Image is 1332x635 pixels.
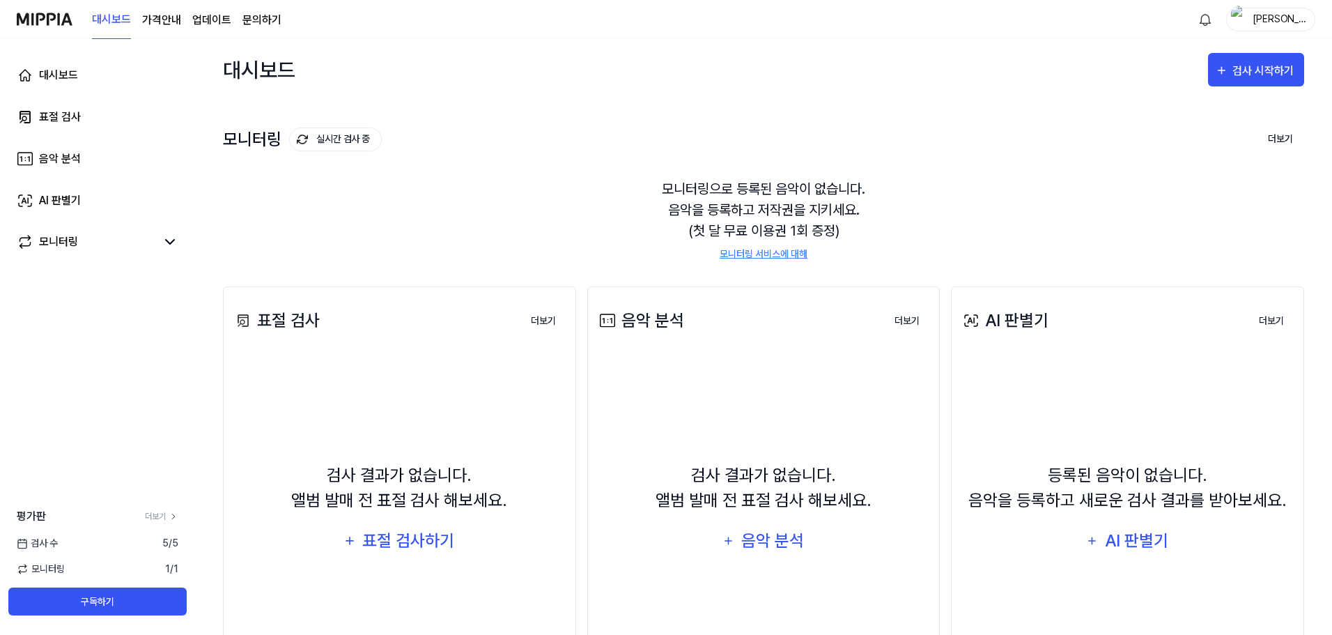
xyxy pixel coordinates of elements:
[39,109,81,125] div: 표절 검사
[1248,307,1295,335] button: 더보기
[39,192,81,209] div: AI 판별기
[883,306,931,335] a: 더보기
[1197,11,1214,28] img: 알림
[223,53,295,86] div: 대시보드
[713,524,814,558] button: 음악 분석
[1231,6,1248,33] img: profile
[656,463,872,513] div: 검사 결과가 없습니다. 앨범 발매 전 표절 검사 해보세요.
[291,463,507,513] div: 검사 결과가 없습니다. 앨범 발매 전 표절 검사 해보세요.
[192,12,231,29] a: 업데이트
[17,562,65,576] span: 모니터링
[8,142,187,176] a: 음악 분석
[17,536,58,551] span: 검사 수
[1077,524,1178,558] button: AI 판별기
[92,1,131,39] a: 대시보드
[1257,125,1304,154] button: 더보기
[17,234,156,250] a: 모니터링
[39,234,78,250] div: 모니터링
[1208,53,1304,86] button: 검사 시작하기
[223,128,382,151] div: 모니터링
[520,307,567,335] button: 더보기
[334,524,464,558] button: 표절 검사하기
[1103,528,1170,554] div: AI 판별기
[596,308,684,333] div: 음악 분석
[8,588,187,615] button: 구독하기
[8,100,187,134] a: 표절 검사
[242,12,281,29] a: 문의하기
[39,67,78,84] div: 대시보드
[297,134,308,145] img: monitoring Icon
[1252,11,1306,26] div: [PERSON_NAME]
[8,59,187,92] a: 대시보드
[8,184,187,217] a: AI 판별기
[223,162,1304,278] div: 모니터링으로 등록된 음악이 없습니다. 음악을 등록하고 저작권을 지키세요. (첫 달 무료 이용권 1회 증정)
[1226,8,1315,31] button: profile[PERSON_NAME]
[960,308,1048,333] div: AI 판별기
[165,562,178,576] span: 1 / 1
[1232,62,1297,80] div: 검사 시작하기
[720,247,807,261] a: 모니터링 서비스에 대해
[145,510,178,523] a: 더보기
[1248,306,1295,335] a: 더보기
[289,128,382,151] button: 실시간 검사 중
[362,528,456,554] div: 표절 검사하기
[739,528,805,554] div: 음악 분석
[883,307,931,335] button: 더보기
[142,12,181,29] a: 가격안내
[162,536,178,551] span: 5 / 5
[968,463,1287,513] div: 등록된 음악이 없습니다. 음악을 등록하고 새로운 검사 결과를 받아보세요.
[520,306,567,335] a: 더보기
[39,151,81,167] div: 음악 분석
[17,508,46,525] span: 평가판
[232,308,320,333] div: 표절 검사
